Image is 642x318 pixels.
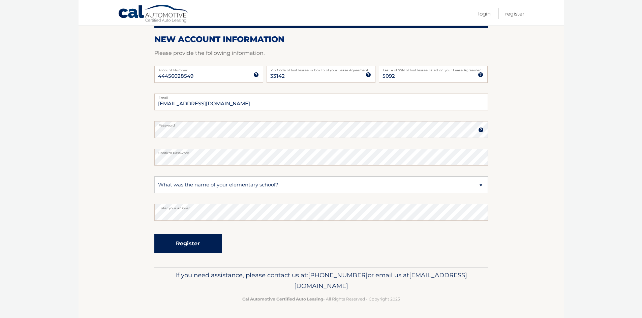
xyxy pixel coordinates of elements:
label: Enter your answer [154,204,488,209]
a: Register [505,8,524,19]
label: Last 4 of SSN of first lessee listed on your Lease Agreement [379,66,488,71]
img: tooltip.svg [478,127,484,133]
input: Email [154,94,488,110]
img: tooltip.svg [478,72,483,77]
input: Account Number [154,66,263,83]
h2: New Account Information [154,34,488,44]
label: Password [154,121,488,127]
a: Login [478,8,491,19]
p: - All Rights Reserved - Copyright 2025 [159,295,484,303]
p: Please provide the following information. [154,48,488,58]
img: tooltip.svg [366,72,371,77]
input: SSN or EIN (last 4 digits only) [379,66,488,83]
label: Email [154,94,488,99]
p: If you need assistance, please contact us at: or email us at [159,270,484,291]
label: Zip Code of first lessee in box 1b of your Lease Agreement [267,66,375,71]
label: Confirm Password [154,149,488,154]
label: Account Number [154,66,263,71]
img: tooltip.svg [253,72,259,77]
span: [EMAIL_ADDRESS][DOMAIN_NAME] [294,271,467,290]
a: Cal Automotive [118,4,189,24]
input: Zip Code [267,66,375,83]
span: [PHONE_NUMBER] [308,271,368,279]
strong: Cal Automotive Certified Auto Leasing [242,296,323,302]
button: Register [154,234,222,253]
